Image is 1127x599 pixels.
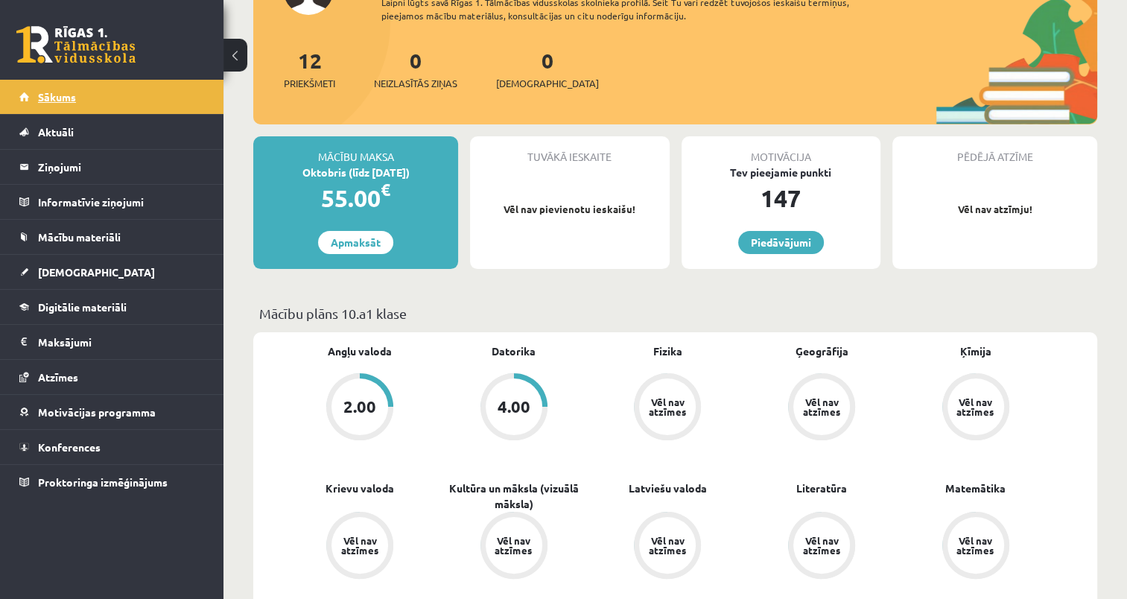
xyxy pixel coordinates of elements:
[955,536,997,555] div: Vēl nav atzīmes
[898,373,1053,443] a: Vēl nav atzīmes
[339,536,381,555] div: Vēl nav atzīmes
[437,373,591,443] a: 4.00
[745,512,899,582] a: Vēl nav atzīmes
[19,465,205,499] a: Proktoringa izmēģinājums
[38,475,168,489] span: Proktoringa izmēģinājums
[960,343,991,359] a: Ķīmija
[38,265,155,279] span: [DEMOGRAPHIC_DATA]
[745,373,899,443] a: Vēl nav atzīmes
[283,373,437,443] a: 2.00
[19,185,205,219] a: Informatīvie ziņojumi
[38,90,76,104] span: Sākums
[492,343,536,359] a: Datorika
[647,397,688,416] div: Vēl nav atzīmes
[19,290,205,324] a: Digitālie materiāli
[253,180,458,216] div: 55.00
[801,536,842,555] div: Vēl nav atzīmes
[477,202,661,217] p: Vēl nav pievienotu ieskaišu!
[381,179,390,200] span: €
[19,115,205,149] a: Aktuāli
[682,165,880,180] div: Tev pieejamie punkti
[284,76,335,91] span: Priekšmeti
[591,512,745,582] a: Vēl nav atzīmes
[945,481,1006,496] a: Matemātika
[38,405,156,419] span: Motivācijas programma
[284,47,335,91] a: 12Priekšmeti
[955,397,997,416] div: Vēl nav atzīmes
[682,136,880,165] div: Motivācija
[38,440,101,454] span: Konferences
[374,47,457,91] a: 0Neizlasītās ziņas
[493,536,535,555] div: Vēl nav atzīmes
[19,360,205,394] a: Atzīmes
[738,231,824,254] a: Piedāvājumi
[437,512,591,582] a: Vēl nav atzīmes
[326,481,394,496] a: Krievu valoda
[591,373,745,443] a: Vēl nav atzīmes
[796,343,848,359] a: Ģeogrāfija
[892,136,1097,165] div: Pēdējā atzīme
[16,26,136,63] a: Rīgas 1. Tālmācības vidusskola
[19,255,205,289] a: [DEMOGRAPHIC_DATA]
[653,343,682,359] a: Fizika
[647,536,688,555] div: Vēl nav atzīmes
[19,430,205,464] a: Konferences
[496,76,599,91] span: [DEMOGRAPHIC_DATA]
[437,481,591,512] a: Kultūra un māksla (vizuālā māksla)
[498,399,530,415] div: 4.00
[318,231,393,254] a: Apmaksāt
[38,370,78,384] span: Atzīmes
[343,399,376,415] div: 2.00
[259,303,1091,323] p: Mācību plāns 10.a1 klase
[900,202,1090,217] p: Vēl nav atzīmju!
[38,300,127,314] span: Digitālie materiāli
[682,180,880,216] div: 147
[328,343,392,359] a: Angļu valoda
[801,397,842,416] div: Vēl nav atzīmes
[470,136,669,165] div: Tuvākā ieskaite
[796,481,847,496] a: Literatūra
[19,220,205,254] a: Mācību materiāli
[253,165,458,180] div: Oktobris (līdz [DATE])
[253,136,458,165] div: Mācību maksa
[19,325,205,359] a: Maksājumi
[38,185,205,219] legend: Informatīvie ziņojumi
[38,125,74,139] span: Aktuāli
[38,230,121,244] span: Mācību materiāli
[38,150,205,184] legend: Ziņojumi
[19,80,205,114] a: Sākums
[496,47,599,91] a: 0[DEMOGRAPHIC_DATA]
[629,481,707,496] a: Latviešu valoda
[38,325,205,359] legend: Maksājumi
[19,395,205,429] a: Motivācijas programma
[283,512,437,582] a: Vēl nav atzīmes
[19,150,205,184] a: Ziņojumi
[898,512,1053,582] a: Vēl nav atzīmes
[374,76,457,91] span: Neizlasītās ziņas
